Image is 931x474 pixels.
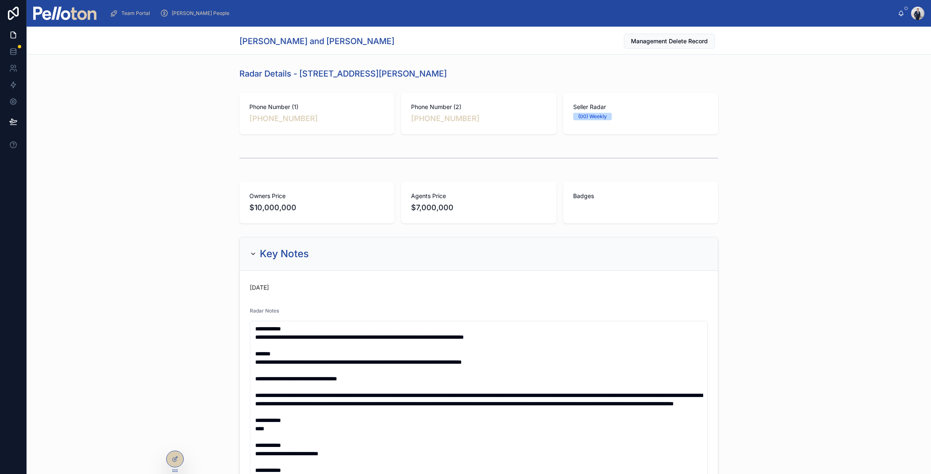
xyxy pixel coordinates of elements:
[411,192,546,200] span: Agents Price
[239,68,447,79] h1: Radar Details - [STREET_ADDRESS][PERSON_NAME]
[249,113,318,124] a: [PHONE_NUMBER]
[573,192,708,200] span: Badges
[249,202,384,213] span: $10,000,000
[260,247,309,261] h2: Key Notes
[573,103,708,111] span: Seller Radar
[631,37,708,45] span: Management Delete Record
[249,192,384,200] span: Owners Price
[411,202,546,213] span: $7,000,000
[172,10,229,17] span: [PERSON_NAME] People
[411,113,480,124] a: [PHONE_NUMBER]
[411,103,546,111] span: Phone Number (2)
[250,283,269,292] p: [DATE]
[33,7,96,20] img: App logo
[249,103,384,111] span: Phone Number (1)
[624,34,715,49] button: Management Delete Record
[239,35,394,47] h1: [PERSON_NAME] and [PERSON_NAME]
[107,6,156,21] a: Team Portal
[578,113,607,120] div: (00) Weekly
[103,4,898,22] div: scrollable content
[250,308,279,314] span: Radar Notes
[121,10,150,17] span: Team Portal
[158,6,235,21] a: [PERSON_NAME] People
